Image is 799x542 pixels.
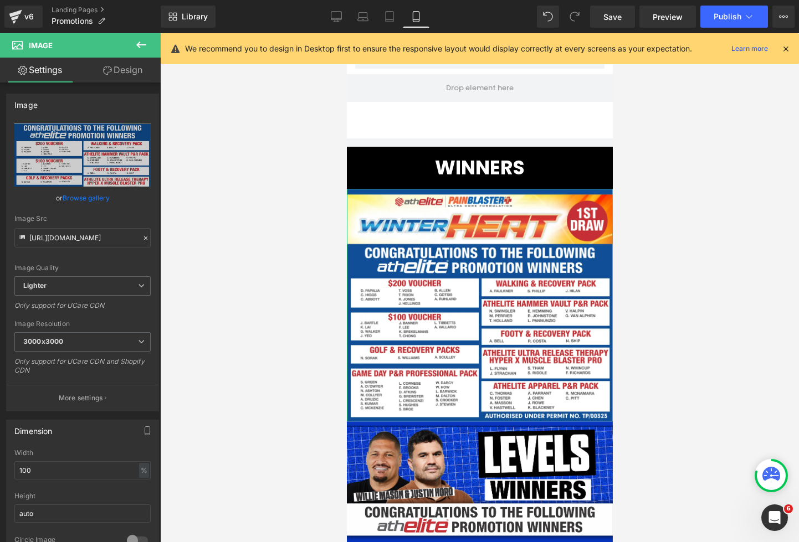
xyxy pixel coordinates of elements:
button: More settings [7,385,158,411]
a: Desktop [323,6,350,28]
a: v6 [4,6,43,28]
div: Width [14,449,151,457]
a: Tablet [376,6,403,28]
a: New Library [161,6,216,28]
button: More [772,6,795,28]
span: Save [603,11,622,23]
span: Preview [653,11,683,23]
a: Preview [639,6,696,28]
div: Dimension [14,420,53,436]
div: % [139,463,149,478]
div: Only support for UCare CDN and Shopify CDN [14,357,151,382]
a: Learn more [727,42,772,55]
div: v6 [22,9,36,24]
a: Design [83,58,163,82]
input: Link [14,228,151,247]
input: auto [14,461,151,479]
div: Image Src [14,215,151,223]
a: Landing Pages [52,6,161,14]
p: More settings [59,393,103,403]
div: Image Quality [14,264,151,272]
span: Library [182,12,208,22]
button: Undo [537,6,559,28]
a: Browse gallery [63,188,110,208]
div: Image Resolution [14,320,151,328]
strong: WINNERS [88,121,178,148]
input: auto [14,504,151,523]
b: 3000x3000 [23,337,63,345]
div: Height [14,492,151,500]
span: Image [29,41,53,50]
button: Redo [564,6,586,28]
div: or [14,192,151,204]
span: 6 [784,504,793,513]
iframe: Intercom live chat [761,504,788,531]
div: Image [14,94,38,110]
a: Laptop [350,6,376,28]
button: Publish [700,6,768,28]
span: Promotions [52,17,93,25]
a: Mobile [403,6,429,28]
div: Only support for UCare CDN [14,301,151,317]
span: Publish [714,12,741,21]
p: We recommend you to design in Desktop first to ensure the responsive layout would display correct... [185,43,692,55]
b: Lighter [23,281,47,290]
